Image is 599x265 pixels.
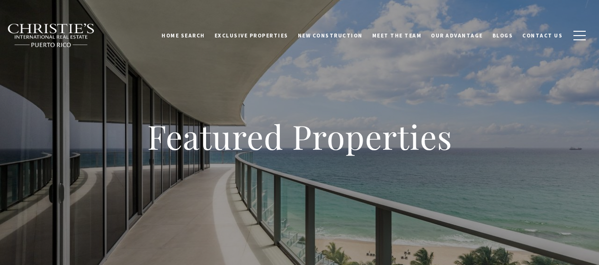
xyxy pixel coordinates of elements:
span: Blogs [492,32,513,38]
span: New Construction [298,32,363,38]
a: Exclusive Properties [210,23,293,47]
a: Blogs [488,23,518,47]
img: Christie's International Real Estate black text logo [7,23,95,48]
a: Meet the Team [367,23,427,47]
a: Home Search [157,23,210,47]
span: Exclusive Properties [215,32,288,38]
a: Our Advantage [426,23,488,47]
a: New Construction [293,23,367,47]
span: Our Advantage [431,32,483,38]
h1: Featured Properties [87,116,513,157]
span: Contact Us [522,32,563,38]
